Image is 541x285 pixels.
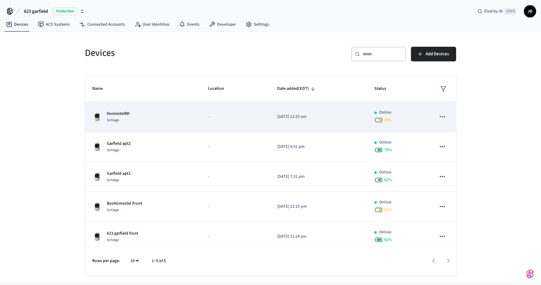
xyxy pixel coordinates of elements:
[384,237,392,243] span: 92 %
[107,118,119,123] span: Schlage
[208,233,263,240] p: -
[379,229,391,236] p: Online
[208,174,263,180] p: -
[208,84,232,93] span: Location
[107,111,129,117] p: HomestelBK
[525,6,536,17] span: JD
[384,147,392,153] span: 75 %
[277,114,360,120] p: [DATE] 11:55 am
[92,258,120,264] p: Rows per page:
[379,169,391,176] p: Online
[241,19,274,30] a: Settings
[127,257,142,265] div: 10
[107,141,131,147] p: Garfield apt2
[174,19,204,30] a: Events
[92,84,111,93] span: Name
[524,5,536,17] button: JD
[92,142,102,152] img: Schlage Sense Smart Deadbolt with Camelot Trim, Front
[208,114,263,120] p: -
[384,117,392,123] span: 39 %
[24,8,48,15] span: 623 garfield
[107,177,119,183] span: Schlage
[208,144,263,150] p: -
[473,6,521,17] div: Find by IDCtrl K
[208,203,263,210] p: -
[107,230,138,237] p: 623 garfield front
[411,47,456,61] button: Add Devices
[74,19,130,30] a: Connected Accounts
[92,112,102,122] img: Schlage Sense Smart Deadbolt with Camelot Trim, Front
[426,50,449,58] span: Add Devices
[204,19,241,30] a: Developer
[277,233,360,240] p: [DATE] 11:24 am
[505,8,517,14] span: Ctrl K
[53,7,77,15] span: Production
[384,177,392,183] span: 62 %
[92,232,102,242] img: Schlage Sense Smart Deadbolt with Camelot Trim, Front
[107,200,142,207] p: BosHomestel Front
[33,19,74,30] a: ACS Systems
[1,19,33,30] a: Devices
[85,47,267,59] h5: Devices
[107,148,119,153] span: Schlage
[107,170,131,177] p: Garfield apt1
[277,84,317,93] span: Date added(EDT)
[152,258,166,264] p: 1–5 of 5
[379,109,391,116] p: Online
[92,202,102,212] img: Schlage Sense Smart Deadbolt with Camelot Trim, Front
[277,174,360,180] p: [DATE] 7:31 pm
[107,237,119,243] span: Schlage
[277,203,360,210] p: [DATE] 12:15 pm
[526,269,534,279] img: SeamLogoGradient.69752ec5.svg
[384,207,392,213] span: 51 %
[92,172,102,182] img: Schlage Sense Smart Deadbolt with Camelot Trim, Front
[277,144,360,150] p: [DATE] 8:51 pm
[130,19,174,30] a: User Identities
[85,76,456,252] table: sticky table
[379,139,391,146] p: Online
[379,199,391,206] p: Online
[107,207,119,213] span: Schlage
[484,8,503,14] span: Find by ID
[374,84,394,93] span: Status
